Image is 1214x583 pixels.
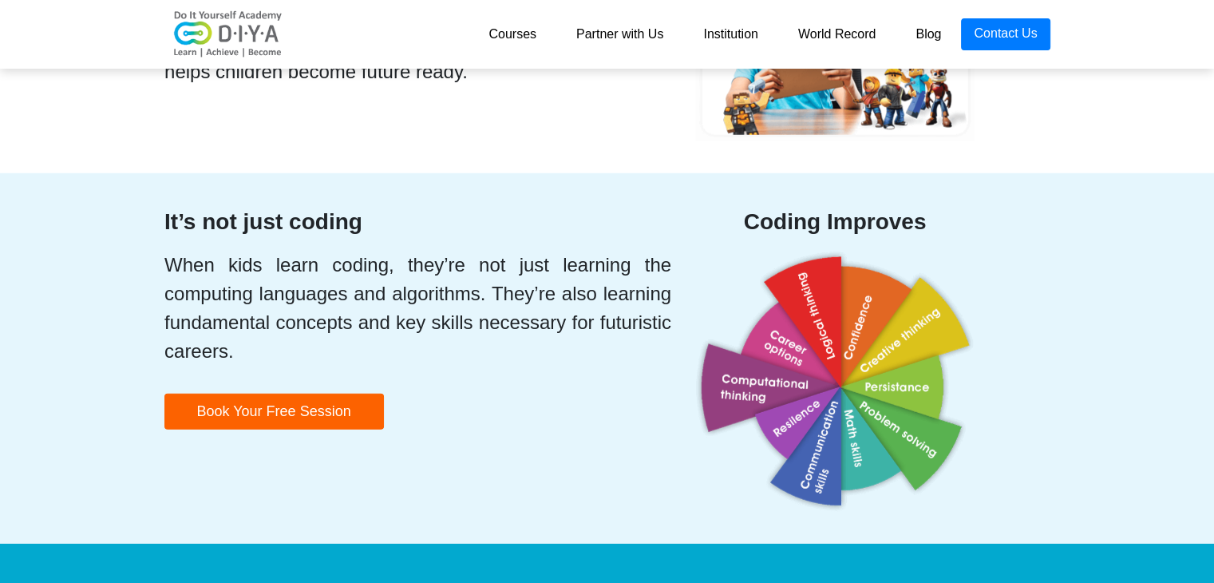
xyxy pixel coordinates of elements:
[164,10,292,58] img: logo-v2.png
[778,18,896,50] a: World Record
[164,400,384,414] a: Book Your Free Session
[683,18,777,50] a: Institution
[164,251,671,366] div: When kids learn coding, they’re not just learning the computing languages and algorithms. They’re...
[164,394,384,430] button: Book Your Free Session
[469,18,556,50] a: Courses
[556,18,683,50] a: Partner with Us
[695,251,975,512] img: slide-7-Piechart.png
[164,205,671,239] div: It’s not just coding
[961,18,1050,50] a: Contact Us
[896,18,961,50] a: Blog
[695,205,975,239] div: Coding Improves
